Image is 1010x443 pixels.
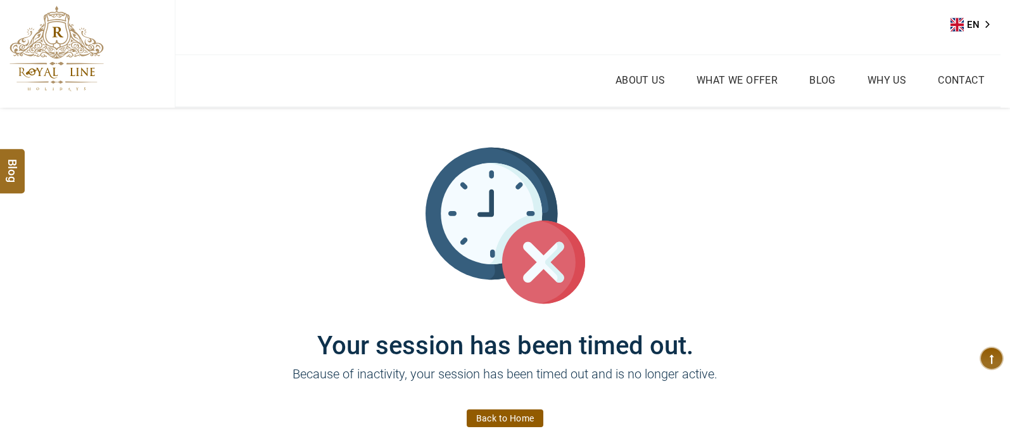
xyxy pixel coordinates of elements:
img: session_time_out.svg [426,146,585,305]
a: EN [950,15,999,34]
aside: Language selected: English [950,15,999,34]
div: Language [950,15,999,34]
img: The Royal Line Holidays [9,6,104,91]
h1: Your session has been timed out. [125,305,885,361]
iframe: chat widget [931,364,1010,424]
span: Blog [4,158,21,169]
a: What we Offer [693,71,781,89]
a: Back to Home [467,409,544,427]
p: Because of inactivity, your session has been timed out and is no longer active. [125,364,885,402]
a: Why Us [864,71,909,89]
a: About Us [612,71,668,89]
a: Contact [935,71,988,89]
a: Blog [806,71,839,89]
